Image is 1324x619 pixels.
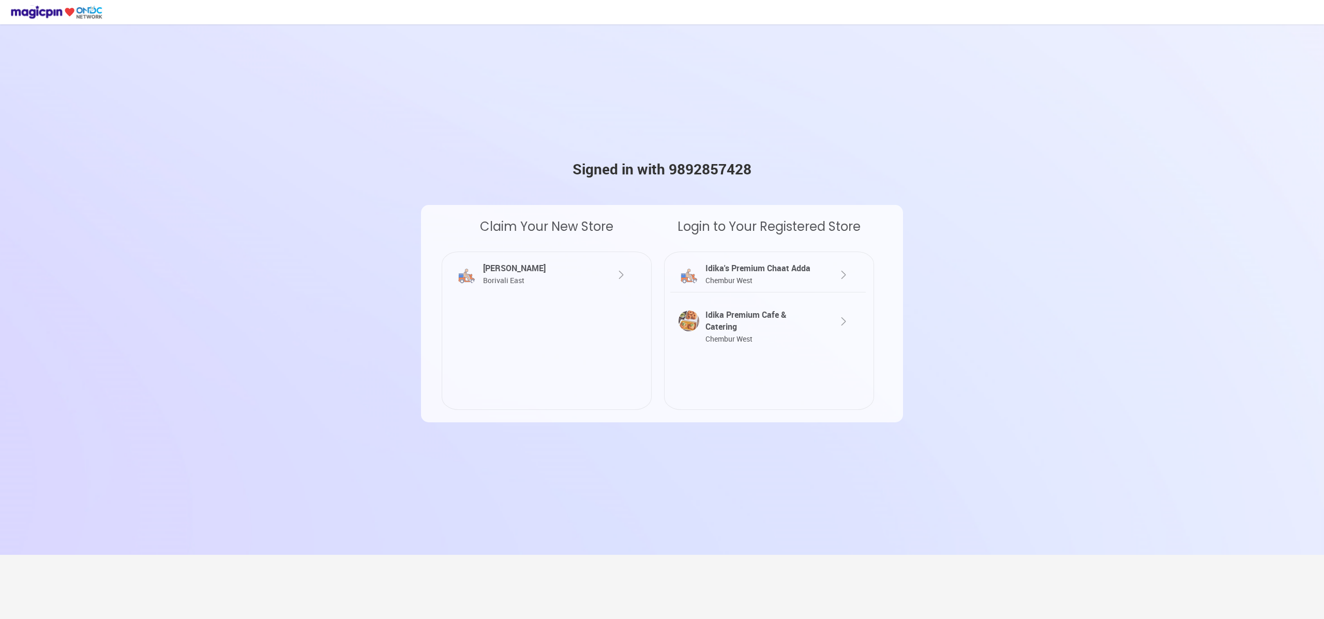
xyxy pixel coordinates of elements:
[837,269,850,281] img: XlYOYvQ0gw0A81AM9AMNAPNQDPQDDQDzUAz0AxsaeAhO5CPe0h6BFsAAAAASUVORK5CYII=
[679,311,699,331] img: FWp8L8Wky8RAqpzT7Fq0i_5_BfiO0DbWa6Ei3NJNtOfTtxOSsWRF0ye4N_26h4UI5dTaTlPVMma5L0xuSKNYWfg2WXLE9BiTd...
[705,334,753,344] span: Chembur West
[442,217,652,236] div: Claim Your New Store
[10,5,102,19] img: ondc-logo-new-small.8a59708e.svg
[703,262,817,286] div: Idika's Premium Chaat Adda
[483,275,524,285] span: Borivali East
[615,269,627,281] img: XlYOYvQ0gw0A81AM9AMNAPNQDPQDDQDzUAz0AxsaeAhO5CPe0h6BFsAAAAASUVORK5CYII=
[705,275,753,285] span: Chembur West
[703,309,817,345] div: Idika Premium Cafe & Catering
[573,158,751,179] div: Signed in with 9892857428
[679,264,699,285] img: dnc-pYvp-dz8zyltQhoJ85PUVZtcD_8I1RQKLCI7SrbrEPDrbMXlHzLTdXkaS9pa_ci1YD6wqXipEQAhYyQ_-nWV-Dk
[664,217,874,236] div: Login to Your Registered Store
[837,315,850,328] img: XlYOYvQ0gw0A81AM9AMNAPNQDPQDDQDzUAz0AxsaeAhO5CPe0h6BFsAAAAASUVORK5CYII=
[456,264,477,285] img: dnc-pYvp-dz8zyltQhoJ85PUVZtcD_8I1RQKLCI7SrbrEPDrbMXlHzLTdXkaS9pa_ci1YD6wqXipEQAhYyQ_-nWV-Dk
[480,262,595,286] div: [PERSON_NAME]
